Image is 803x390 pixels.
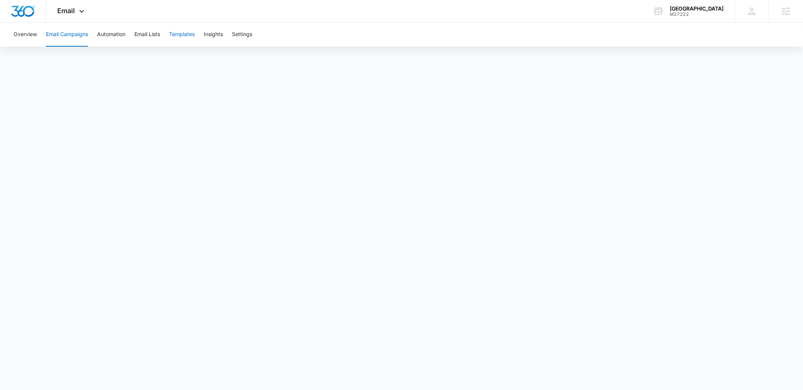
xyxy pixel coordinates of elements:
button: Insights [204,23,223,47]
button: Automation [97,23,125,47]
button: Email Campaigns [46,23,88,47]
button: Email Lists [134,23,160,47]
div: account id [670,12,724,17]
button: Settings [232,23,252,47]
button: Templates [169,23,195,47]
div: account name [670,6,724,12]
span: Email [58,7,75,15]
button: Overview [14,23,37,47]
